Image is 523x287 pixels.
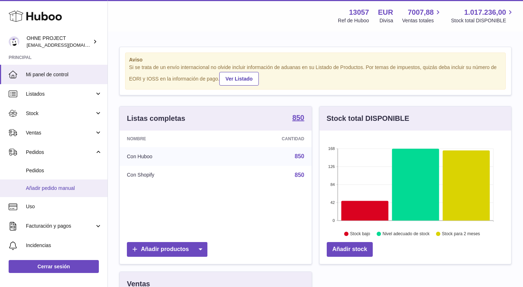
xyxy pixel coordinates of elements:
[221,131,311,147] th: Cantidad
[27,42,106,48] span: [EMAIL_ADDRESS][DOMAIN_NAME]
[129,56,502,63] strong: Aviso
[120,147,221,166] td: Con Huboo
[378,8,393,17] strong: EUR
[26,167,102,174] span: Pedidos
[295,153,304,159] a: 850
[402,17,442,24] span: Ventas totales
[328,146,335,151] text: 168
[382,231,430,236] text: Nivel adecuado de stock
[26,203,102,210] span: Uso
[27,35,91,49] div: OHNE PROJECT
[26,91,95,97] span: Listados
[327,242,373,257] a: Añadir stock
[26,71,102,78] span: Mi panel de control
[408,8,433,17] span: 7007,88
[332,218,335,223] text: 0
[330,200,335,205] text: 42
[350,231,370,236] text: Stock bajo
[219,72,258,86] a: Ver Listado
[451,17,514,24] span: Stock total DISPONIBLE
[349,8,369,17] strong: 13057
[451,8,514,24] a: 1.017.236,00 Stock total DISPONIBLE
[129,64,502,86] div: Si se trata de un envío internacional no olvide incluir información de aduanas en su Listado de P...
[26,110,95,117] span: Stock
[338,17,369,24] div: Ref de Huboo
[127,114,185,123] h3: Listas completas
[26,149,95,156] span: Pedidos
[26,129,95,136] span: Ventas
[26,185,102,192] span: Añadir pedido manual
[9,36,19,47] img: support@ohneproject.com
[327,114,409,123] h3: Stock total DISPONIBLE
[26,242,102,249] span: Incidencias
[464,8,506,17] span: 1.017.236,00
[9,260,99,273] a: Cerrar sesión
[442,231,480,236] text: Stock para 2 meses
[330,182,335,187] text: 84
[127,242,207,257] a: Añadir productos
[292,114,304,123] a: 850
[292,114,304,121] strong: 850
[120,131,221,147] th: Nombre
[120,166,221,184] td: Con Shopify
[380,17,393,24] div: Divisa
[328,164,335,169] text: 126
[26,223,95,229] span: Facturación y pagos
[402,8,442,24] a: 7007,88 Ventas totales
[295,172,304,178] a: 850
